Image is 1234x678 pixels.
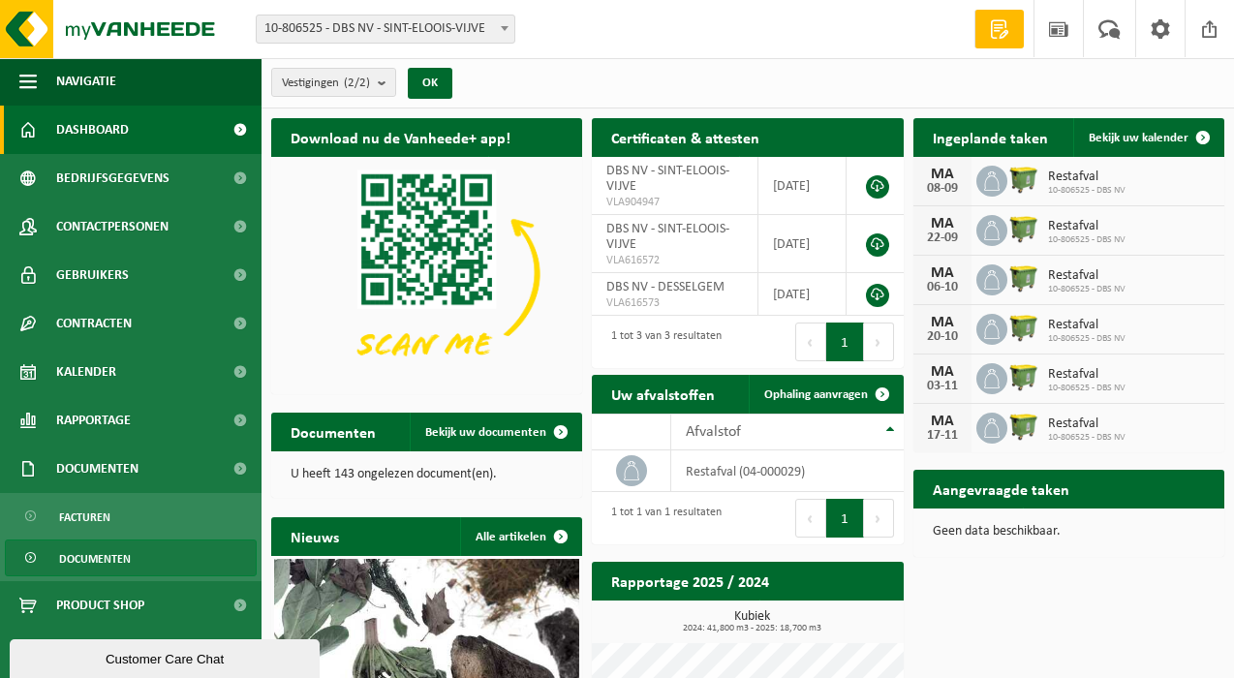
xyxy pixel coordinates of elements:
[923,414,962,429] div: MA
[291,468,563,481] p: U heeft 143 ongelezen document(en).
[56,581,144,630] span: Product Shop
[271,68,396,97] button: Vestigingen(2/2)
[749,375,902,414] a: Ophaling aanvragen
[56,57,116,106] span: Navigatie
[1048,169,1126,185] span: Restafval
[923,231,962,245] div: 22-09
[1048,367,1126,383] span: Restafval
[257,15,514,43] span: 10-806525 - DBS NV - SINT-ELOOIS-VIJVE
[5,498,257,535] a: Facturen
[1048,268,1126,284] span: Restafval
[344,77,370,89] count: (2/2)
[1048,333,1126,345] span: 10-806525 - DBS NV
[1089,132,1188,144] span: Bekijk uw kalender
[913,118,1067,156] h2: Ingeplande taken
[759,600,902,638] a: Bekijk rapportage
[256,15,515,44] span: 10-806525 - DBS NV - SINT-ELOOIS-VIJVE
[606,164,729,194] span: DBS NV - SINT-ELOOIS-VIJVE
[5,539,257,576] a: Documenten
[1048,219,1126,234] span: Restafval
[56,106,129,154] span: Dashboard
[1007,311,1040,344] img: WB-1100-HPE-GN-50
[59,499,110,536] span: Facturen
[923,281,962,294] div: 06-10
[1048,416,1126,432] span: Restafval
[1007,163,1040,196] img: WB-1100-HPE-GN-50
[1048,234,1126,246] span: 10-806525 - DBS NV
[56,251,129,299] span: Gebruikers
[1048,284,1126,295] span: 10-806525 - DBS NV
[606,222,729,252] span: DBS NV - SINT-ELOOIS-VIJVE
[758,273,847,316] td: [DATE]
[602,624,903,633] span: 2024: 41,800 m3 - 2025: 18,700 m3
[282,69,370,98] span: Vestigingen
[923,216,962,231] div: MA
[1007,212,1040,245] img: WB-1100-HPE-GN-50
[923,315,962,330] div: MA
[56,154,170,202] span: Bedrijfsgegevens
[56,630,213,678] span: Acceptatievoorwaarden
[923,265,962,281] div: MA
[826,323,864,361] button: 1
[56,299,132,348] span: Contracten
[913,470,1089,508] h2: Aangevraagde taken
[923,429,962,443] div: 17-11
[460,517,580,556] a: Alle artikelen
[1048,185,1126,197] span: 10-806525 - DBS NV
[602,610,903,633] h3: Kubiek
[408,68,452,99] button: OK
[271,157,582,390] img: Download de VHEPlus App
[758,157,847,215] td: [DATE]
[602,497,722,539] div: 1 tot 1 van 1 resultaten
[923,167,962,182] div: MA
[606,195,743,210] span: VLA904947
[795,499,826,538] button: Previous
[1007,360,1040,393] img: WB-1100-HPE-GN-50
[271,517,358,555] h2: Nieuws
[56,445,139,493] span: Documenten
[923,330,962,344] div: 20-10
[1048,318,1126,333] span: Restafval
[592,118,779,156] h2: Certificaten & attesten
[1048,383,1126,394] span: 10-806525 - DBS NV
[606,253,743,268] span: VLA616572
[1007,410,1040,443] img: WB-1100-HPE-GN-50
[923,380,962,393] div: 03-11
[410,413,580,451] a: Bekijk uw documenten
[671,450,903,492] td: restafval (04-000029)
[686,424,741,440] span: Afvalstof
[56,396,131,445] span: Rapportage
[1007,262,1040,294] img: WB-1100-HPE-GN-50
[271,413,395,450] h2: Documenten
[764,388,868,401] span: Ophaling aanvragen
[1048,432,1126,444] span: 10-806525 - DBS NV
[59,540,131,577] span: Documenten
[864,499,894,538] button: Next
[271,118,530,156] h2: Download nu de Vanheede+ app!
[933,525,1205,539] p: Geen data beschikbaar.
[592,562,788,600] h2: Rapportage 2025 / 2024
[56,348,116,396] span: Kalender
[758,215,847,273] td: [DATE]
[795,323,826,361] button: Previous
[56,202,169,251] span: Contactpersonen
[826,499,864,538] button: 1
[606,280,725,294] span: DBS NV - DESSELGEM
[425,426,546,439] span: Bekijk uw documenten
[606,295,743,311] span: VLA616573
[864,323,894,361] button: Next
[923,364,962,380] div: MA
[602,321,722,363] div: 1 tot 3 van 3 resultaten
[10,635,324,678] iframe: chat widget
[923,182,962,196] div: 08-09
[592,375,734,413] h2: Uw afvalstoffen
[1073,118,1222,157] a: Bekijk uw kalender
